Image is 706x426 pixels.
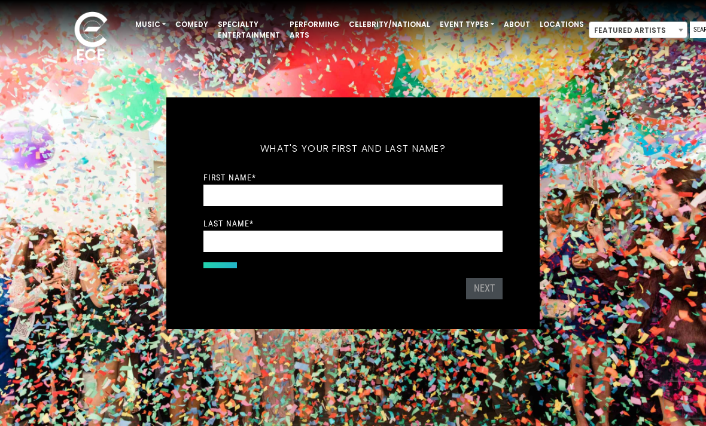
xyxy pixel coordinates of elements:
[171,14,213,35] a: Comedy
[589,22,687,39] span: Featured Artists
[535,14,589,35] a: Locations
[61,8,121,66] img: ece_new_logo_whitev2-1.png
[203,127,503,170] h5: What's your first and last name?
[285,14,344,45] a: Performing Arts
[203,172,256,183] label: First Name
[589,22,687,38] span: Featured Artists
[203,218,254,229] label: Last Name
[130,14,171,35] a: Music
[213,14,285,45] a: Specialty Entertainment
[435,14,499,35] a: Event Types
[499,14,535,35] a: About
[344,14,435,35] a: Celebrity/National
